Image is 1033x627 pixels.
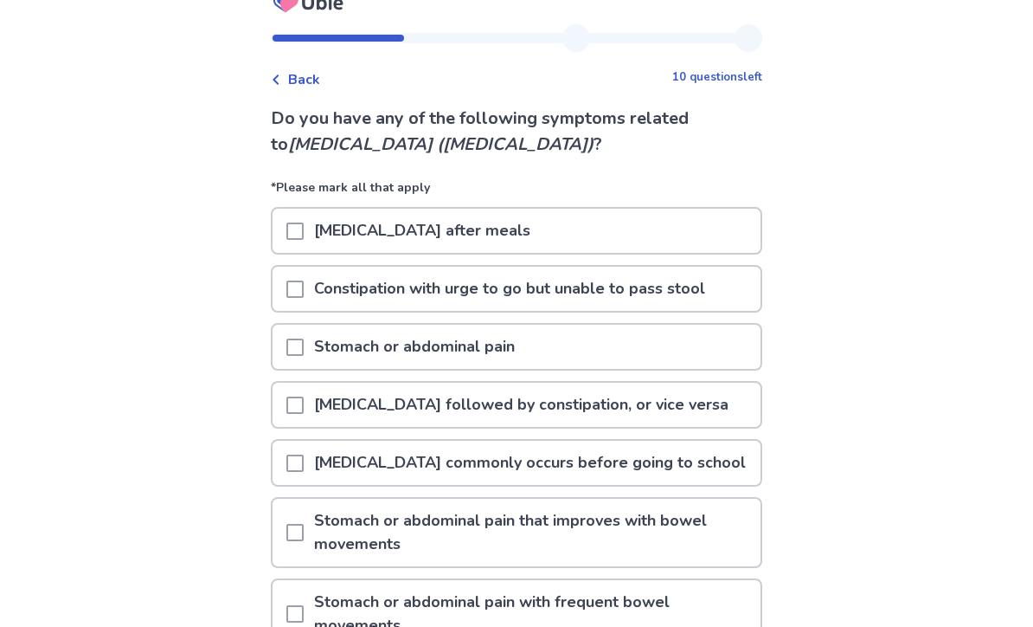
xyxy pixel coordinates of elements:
i: [MEDICAL_DATA] ([MEDICAL_DATA]) [288,133,593,156]
span: Back [288,69,320,90]
p: Stomach or abdominal pain [304,325,525,369]
p: [MEDICAL_DATA] followed by constipation, or vice versa [304,383,739,427]
p: Do you have any of the following symptoms related to ? [271,106,762,158]
p: [MEDICAL_DATA] after meals [304,209,541,253]
p: Constipation with urge to go but unable to pass stool [304,267,715,311]
p: *Please mark all that apply [271,178,762,207]
p: 10 questions left [672,69,762,87]
p: Stomach or abdominal pain that improves with bowel movements [304,499,760,566]
p: [MEDICAL_DATA] commonly occurs before going to school [304,441,756,485]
